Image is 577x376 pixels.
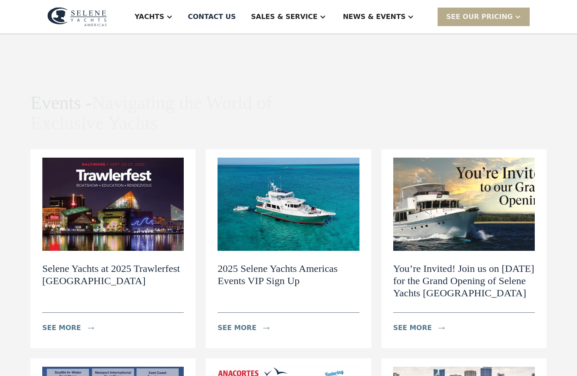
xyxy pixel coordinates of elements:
[188,12,236,22] div: Contact US
[206,149,371,349] a: 2025 Selene Yachts Americas Events VIP Sign Upsee moreicon
[438,8,530,26] div: SEE Our Pricing
[251,12,317,22] div: Sales & Service
[135,12,164,22] div: Yachts
[446,12,513,22] div: SEE Our Pricing
[88,327,94,330] img: icon
[263,327,269,330] img: icon
[30,92,272,133] span: Navigating the World of Exclusive Yachts
[42,323,81,333] div: see more
[343,12,406,22] div: News & EVENTS
[393,323,432,333] div: see more
[393,263,535,299] h2: You’re Invited! Join us on [DATE] for the Grand Opening of Selene Yachts [GEOGRAPHIC_DATA]
[42,263,184,287] h2: Selene Yachts at 2025 Trawlerfest [GEOGRAPHIC_DATA]
[218,263,359,287] h2: 2025 Selene Yachts Americas Events VIP Sign Up
[218,323,256,333] div: see more
[47,7,107,27] img: logo
[438,327,445,330] img: icon
[30,149,196,349] a: Selene Yachts at 2025 Trawlerfest [GEOGRAPHIC_DATA]see moreicon
[30,93,275,134] h1: Events -
[381,149,547,349] a: You’re Invited! Join us on [DATE] for the Grand Opening of Selene Yachts [GEOGRAPHIC_DATA]see mor...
